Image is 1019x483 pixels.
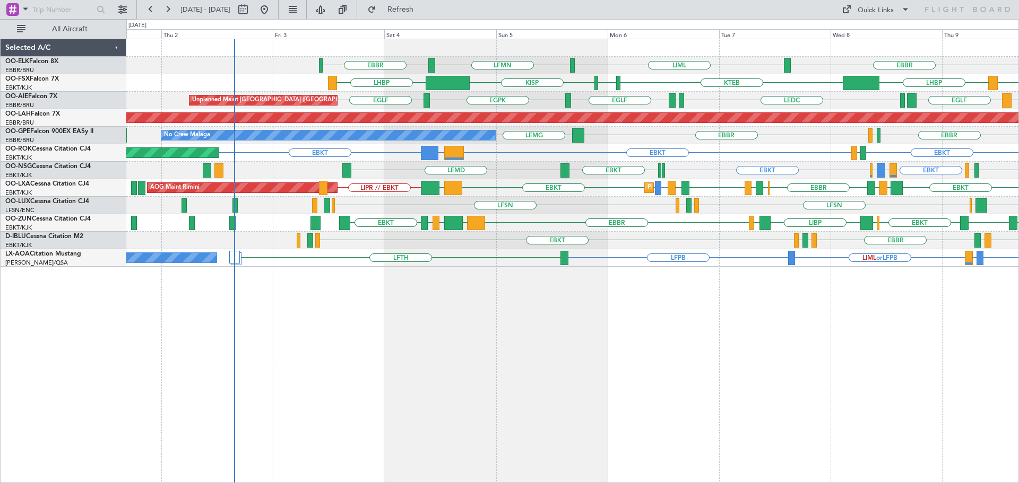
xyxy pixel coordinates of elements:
span: OO-FSX [5,76,30,82]
a: EBBR/BRU [5,66,34,74]
div: Sun 5 [496,29,608,39]
span: OO-AIE [5,93,28,100]
span: D-IBLU [5,233,26,240]
div: AOG Maint Rimini [150,180,200,196]
input: Trip Number [32,2,93,17]
a: EBKT/KJK [5,224,32,232]
span: LX-AOA [5,251,30,257]
a: OO-LAHFalcon 7X [5,111,60,117]
button: Refresh [362,1,426,18]
a: LX-AOACitation Mustang [5,251,81,257]
a: OO-ROKCessna Citation CJ4 [5,146,91,152]
a: OO-FSXFalcon 7X [5,76,59,82]
a: LFSN/ENC [5,206,34,214]
a: OO-NSGCessna Citation CJ4 [5,163,91,170]
a: EBKT/KJK [5,171,32,179]
div: No Crew Malaga [164,127,210,143]
span: OO-ZUN [5,216,32,222]
a: OO-LXACessna Citation CJ4 [5,181,89,187]
a: OO-AIEFalcon 7X [5,93,57,100]
span: OO-NSG [5,163,32,170]
div: Mon 6 [608,29,719,39]
span: [DATE] - [DATE] [180,5,230,14]
div: Unplanned Maint [GEOGRAPHIC_DATA] ([GEOGRAPHIC_DATA]) [192,92,367,108]
a: EBBR/BRU [5,119,34,127]
a: D-IBLUCessna Citation M2 [5,233,83,240]
span: OO-GPE [5,128,30,135]
div: [DATE] [128,21,146,30]
span: Refresh [378,6,423,13]
a: OO-LUXCessna Citation CJ4 [5,198,89,205]
div: Planned Maint Kortrijk-[GEOGRAPHIC_DATA] [647,180,771,196]
div: Wed 8 [831,29,942,39]
button: Quick Links [836,1,915,18]
span: OO-LAH [5,111,31,117]
div: Quick Links [858,5,894,16]
span: OO-LUX [5,198,30,205]
a: EBBR/BRU [5,136,34,144]
span: OO-ELK [5,58,29,65]
a: OO-ELKFalcon 8X [5,58,58,65]
a: EBKT/KJK [5,154,32,162]
div: Sat 4 [384,29,496,39]
a: [PERSON_NAME]/QSA [5,259,68,267]
div: Thu 2 [161,29,273,39]
span: All Aircraft [28,25,112,33]
a: OO-GPEFalcon 900EX EASy II [5,128,93,135]
span: OO-ROK [5,146,32,152]
a: EBBR/BRU [5,101,34,109]
div: Tue 7 [719,29,831,39]
a: EBKT/KJK [5,241,32,249]
a: OO-ZUNCessna Citation CJ4 [5,216,91,222]
span: OO-LXA [5,181,30,187]
button: All Aircraft [12,21,115,38]
a: EBKT/KJK [5,189,32,197]
a: EBKT/KJK [5,84,32,92]
div: Fri 3 [273,29,384,39]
